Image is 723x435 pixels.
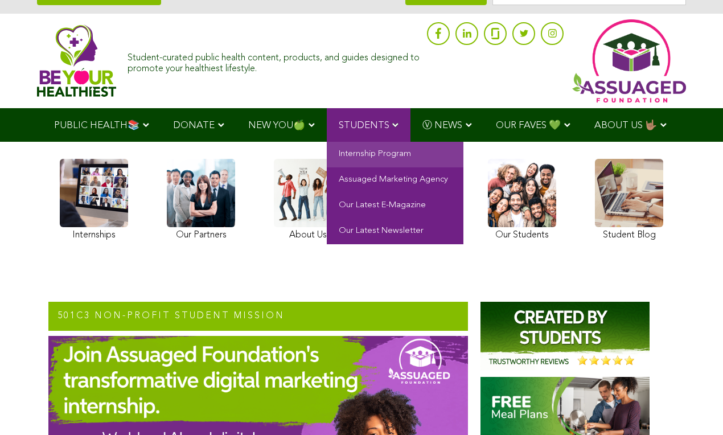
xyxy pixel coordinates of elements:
[37,24,116,97] img: Assuaged
[594,121,657,130] span: ABOUT US 🤟🏽
[248,121,305,130] span: NEW YOU🍏
[54,121,139,130] span: PUBLIC HEALTH📚
[327,142,463,167] a: Internship Program
[480,302,650,370] img: Assuaged-Foundation-Student-Internship-Opportunity-Reviews-Mission-GIPHY-2
[128,47,421,75] div: Student-curated public health content, products, and guides designed to promote your healthiest l...
[496,121,561,130] span: OUR FAVES 💚
[666,380,723,435] iframe: Chat Widget
[327,167,463,193] a: Assuaged Marketing Agency
[173,121,215,130] span: DONATE
[48,302,468,331] h2: 501c3 NON-PROFIT STUDENT MISSION
[339,121,389,130] span: STUDENTS
[422,121,462,130] span: Ⓥ NEWS
[572,19,686,102] img: Assuaged App
[37,108,686,142] div: Navigation Menu
[327,219,463,244] a: Our Latest Newsletter
[327,193,463,219] a: Our Latest E-Magazine
[491,28,499,39] img: glassdoor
